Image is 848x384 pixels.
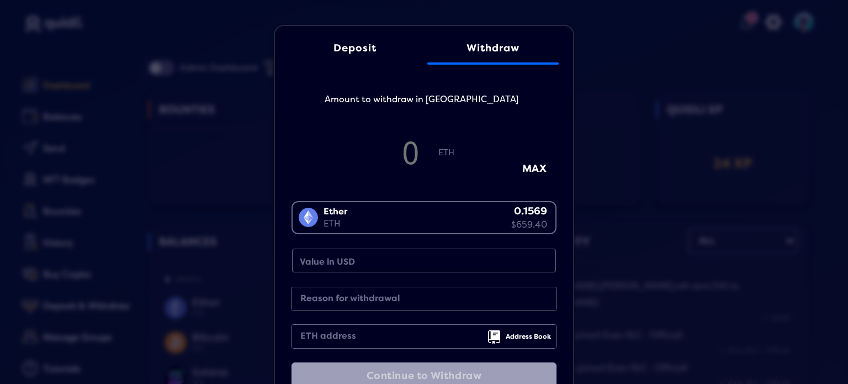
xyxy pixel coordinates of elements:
a: Withdraw [427,31,559,65]
div: Ether [324,206,347,218]
div: 0.1569 [511,204,547,219]
a: Deposit [289,31,421,65]
input: 0 [383,134,438,170]
div: Deposit [300,43,410,54]
span: ETH [438,148,465,187]
img: ETH [299,208,318,227]
button: MAX [507,160,562,178]
input: none [292,249,556,272]
input: Search for option [294,233,549,246]
h5: Amount to withdraw in [GEOGRAPHIC_DATA] [289,91,554,119]
div: ETH [324,218,347,230]
span: Address Book [506,333,551,341]
label: Reason for withdrawal [296,292,534,307]
div: $659.40 [511,219,547,231]
label: ETH address [296,329,534,344]
div: Withdraw [438,43,548,54]
div: Search for option [291,201,556,234]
